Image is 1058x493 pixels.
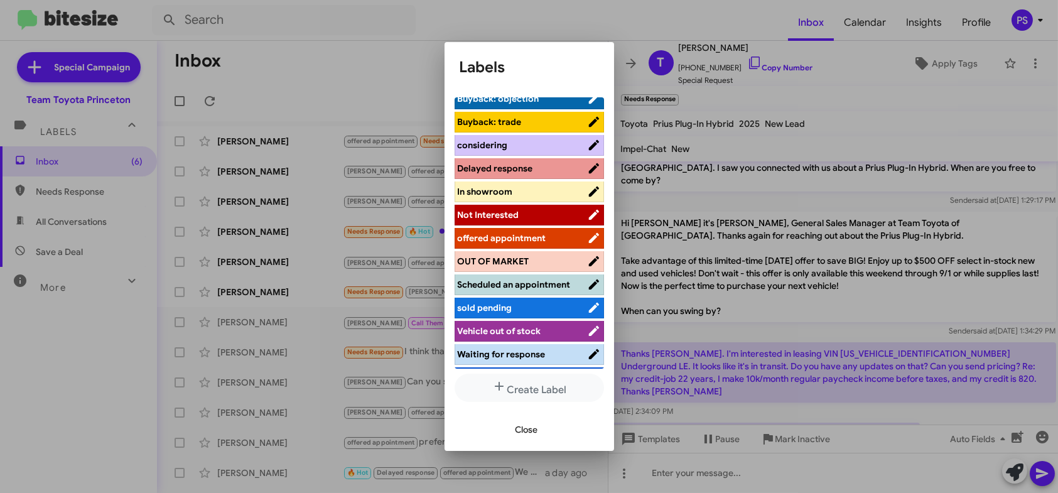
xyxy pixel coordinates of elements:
span: Scheduled an appointment [458,279,571,290]
span: Waiting for response [458,349,546,360]
span: Not Interested [458,209,519,220]
span: Buyback: objection [458,93,539,104]
span: Buyback: trade [458,116,522,127]
span: OUT OF MARKET [458,256,529,267]
h1: Labels [460,57,599,77]
span: sold pending [458,302,512,313]
span: Close [516,418,538,441]
button: Create Label [455,374,604,402]
button: Close [505,418,548,441]
span: considering [458,139,508,151]
span: Delayed response [458,163,533,174]
span: In showroom [458,186,513,197]
span: offered appointment [458,232,546,244]
span: Vehicle out of stock [458,325,541,337]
